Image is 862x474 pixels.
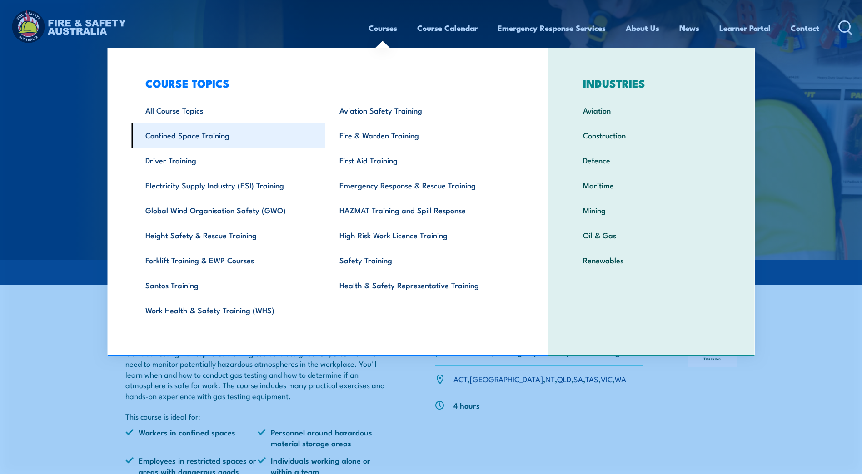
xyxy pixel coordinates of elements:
p: 4 hours [453,400,480,410]
a: HAZMAT Training and Spill Response [325,197,519,222]
a: Courses [369,16,397,40]
a: WA [615,373,626,384]
a: QLD [557,373,571,384]
a: SA [573,373,583,384]
p: Individuals, Small groups or Corporate bookings [453,347,623,357]
a: Contact [791,16,819,40]
a: Forklift Training & EWP Courses [131,247,325,272]
a: Santos Training [131,272,325,297]
a: Work Health & Safety Training (WHS) [131,297,325,322]
a: Confined Space Training [131,123,325,148]
a: About Us [626,16,659,40]
a: Emergency Response Services [498,16,606,40]
a: Renewables [569,247,734,272]
a: Construction [569,123,734,148]
a: Learner Portal [719,16,771,40]
h3: COURSE TOPICS [131,77,519,89]
a: Electricity Supply Industry (ESI) Training [131,173,325,197]
a: Health & Safety Representative Training [325,272,519,297]
a: VIC [601,373,613,384]
p: , , , , , , , [453,374,626,384]
li: Personnel around hazardous material storage areas [258,427,390,448]
a: Course Calendar [417,16,478,40]
a: Aviation Safety Training [325,98,519,123]
a: Height Safety & Rescue Training [131,222,325,247]
a: Global Wind Organisation Safety (GWO) [131,197,325,222]
a: [GEOGRAPHIC_DATA] [470,373,543,384]
a: First Aid Training [325,148,519,173]
p: Our Gas Testing Atmospheres training course is designed for personnel who need to monitor potenti... [125,348,391,401]
p: This course is ideal for: [125,411,391,421]
a: Maritime [569,173,734,197]
a: High Risk Work Licence Training [325,222,519,247]
a: Mining [569,197,734,222]
li: Workers in confined spaces [125,427,258,448]
a: News [679,16,699,40]
a: Driver Training [131,148,325,173]
a: Fire & Warden Training [325,123,519,148]
a: ACT [453,373,468,384]
a: NT [545,373,555,384]
a: Oil & Gas [569,222,734,247]
a: Emergency Response & Rescue Training [325,173,519,197]
h3: INDUSTRIES [569,77,734,89]
a: Defence [569,148,734,173]
a: All Course Topics [131,98,325,123]
a: Safety Training [325,247,519,272]
a: TAS [585,373,598,384]
a: Aviation [569,98,734,123]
